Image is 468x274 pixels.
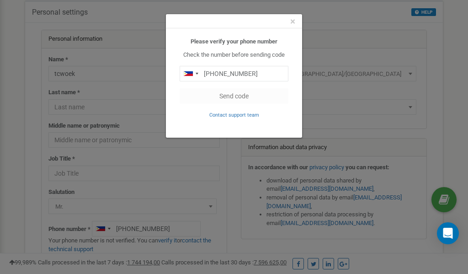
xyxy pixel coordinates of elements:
[437,222,459,244] div: Open Intercom Messenger
[209,111,259,118] a: Contact support team
[180,51,288,59] p: Check the number before sending code
[180,66,201,81] div: Telephone country code
[180,88,288,104] button: Send code
[180,66,288,81] input: 0905 123 4567
[290,17,295,27] button: Close
[191,38,277,45] b: Please verify your phone number
[290,16,295,27] span: ×
[209,112,259,118] small: Contact support team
